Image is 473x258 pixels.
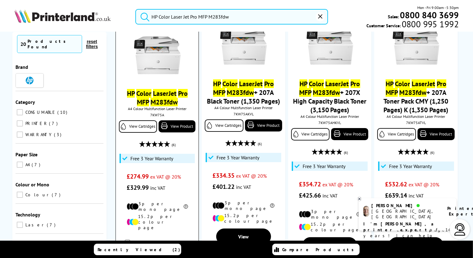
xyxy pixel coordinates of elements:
[272,244,360,255] a: Compare Products
[20,41,26,47] span: 20
[127,201,188,212] li: 3p per mono page
[15,181,49,188] span: Colour or Mono
[344,147,348,158] span: (6)
[400,9,459,21] b: 0800 840 3699
[212,213,274,224] li: 15.2p per colour page
[386,88,398,97] mark: MFP
[136,89,151,98] mark: Color
[159,120,195,132] a: View Product
[17,222,23,228] input: Laser 7
[309,79,324,88] mark: Color
[205,119,243,132] a: View Cartridges
[47,222,57,228] span: 7
[389,163,432,169] span: Free 3 Year Warranty
[412,79,435,88] mark: LaserJet
[258,138,262,150] span: (6)
[216,229,271,245] a: View
[24,162,31,167] span: A4
[377,128,416,140] a: View Cartridges
[24,132,53,137] span: WARRANTY
[363,221,452,251] p: of 14 years! I can help you choose the right product
[236,173,267,179] span: ex VAT @ 20%
[98,247,180,252] span: Recently Viewed (2)
[153,89,177,98] mark: LaserJet
[351,79,360,88] mark: Pro
[32,162,42,167] span: 7
[401,21,459,27] span: 0800 995 1992
[384,79,449,114] a: HP Color LaserJet Pro MFP M283fdw+ 207A Toner Pack CMY (1,250 Pages) K (1,350 Pages)
[417,5,459,11] span: Mon - Fri 9:00am - 5:30pm
[120,113,194,117] div: 7KW75A
[17,131,23,138] input: WARRANTY 3
[130,155,173,162] span: Free 3 Year Warranty
[127,172,149,180] span: £274.99
[377,114,455,119] span: A4 Colour Multifunction Laser Printer
[119,235,196,252] div: modal_delivery
[313,88,340,97] mark: M283fdw
[322,193,338,199] span: inc VAT
[322,181,353,188] span: ex VAT @ 20%
[212,183,234,191] span: £401.22
[150,185,165,191] span: inc VAT
[264,79,274,88] mark: Pro
[245,119,282,131] a: View Product
[366,21,459,29] span: Customer Service:
[206,112,281,116] div: 7KW75AKVL
[385,191,407,199] span: £639.14
[24,192,51,198] span: Colour
[454,223,466,236] img: user-headset-light.svg
[14,9,111,23] img: Printerland Logo
[119,106,196,111] span: A4 Colour Multifunction Laser Printer
[363,221,436,233] b: I'm [PERSON_NAME], a printer expert
[399,88,427,97] mark: M283fdw
[395,79,410,88] mark: Color
[307,22,353,69] img: HP-M283fdw-Front-Small.jpg
[119,120,157,133] a: View Cartridges
[386,79,393,88] mark: HP
[385,180,407,188] span: £532.62
[213,79,221,88] mark: HP
[363,206,369,217] img: ashley-livechat.png
[418,128,455,140] a: View Product
[172,139,176,151] span: (6)
[331,128,368,140] a: View Product
[222,79,238,88] mark: Color
[393,22,439,69] img: HP-M283fdw-Front-Small.jpg
[326,79,349,88] mark: LaserJet
[127,184,149,192] span: £329.99
[134,32,181,78] img: HP-M283fdw-Front-Small.jpg
[15,64,28,70] span: Brand
[24,121,48,126] span: PRINTER
[127,214,188,230] li: 15.2p per colour page
[178,89,188,98] mark: Pro
[430,147,434,158] span: (6)
[239,79,263,88] mark: LaserJet
[24,109,57,115] span: CONSUMABLE
[293,79,366,114] a: HP Color LaserJet Pro MFP M283fdw+ 207X High Capacity Black Toner (3,150 Pages)
[82,39,102,49] button: reset filters
[291,114,369,119] span: A4 Colour Multifunction Laser Printer
[127,89,135,98] mark: HP
[299,209,361,220] li: 3p per mono page
[14,9,128,24] a: Printerland Logo
[17,192,23,198] input: Colour 7
[15,151,37,158] span: Paper Size
[217,154,259,161] span: Free 3 Year Warranty
[409,181,439,188] span: ex VAT @ 20%
[17,109,23,115] input: CONSUMABLE 10
[372,203,440,208] div: [PERSON_NAME]
[205,105,282,110] span: A4 Colour Multifunction Laser Printer
[17,162,23,168] input: A4 7
[227,88,254,97] mark: M283fdw
[282,247,357,252] span: Compare Products
[150,174,181,180] span: ex VAT @ 20%
[238,234,249,240] span: View
[291,128,330,140] a: View Cartridges
[409,193,424,199] span: inc VAT
[299,180,321,188] span: £354.72
[236,184,251,190] span: inc VAT
[135,9,328,24] input: Search product or brand
[207,79,280,105] a: HP Color LaserJet Pro MFP M283fdw+ 207A Black Toner (1,350 Pages)
[26,77,33,84] img: HP
[52,192,62,198] span: 7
